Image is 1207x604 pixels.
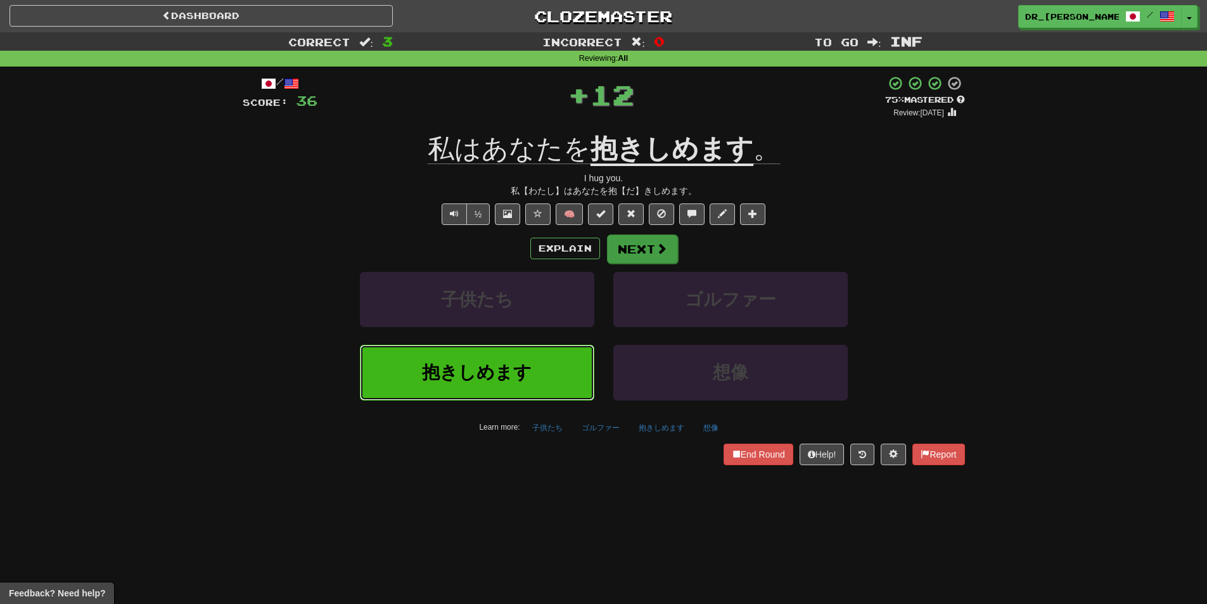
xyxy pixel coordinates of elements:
button: Play sentence audio (ctl+space) [442,203,467,225]
button: Round history (alt+y) [850,444,874,465]
button: 抱きしめます [632,418,691,437]
span: : [631,37,645,48]
button: Reset to 0% Mastered (alt+r) [618,203,644,225]
a: Clozemaster [412,5,795,27]
span: + [568,75,590,113]
span: Incorrect [542,35,622,48]
span: Open feedback widget [9,587,105,600]
button: Discuss sentence (alt+u) [679,203,705,225]
span: To go [814,35,859,48]
button: Show image (alt+x) [495,203,520,225]
a: Dashboard [10,5,393,27]
button: Explain [530,238,600,259]
span: : [359,37,373,48]
button: 抱きしめます [360,345,594,400]
span: : [867,37,881,48]
div: I hug you. [243,172,965,184]
button: Report [912,444,964,465]
span: 抱きしめます [422,363,532,382]
button: ゴルファー [613,272,848,327]
button: ½ [466,203,490,225]
button: 子供たち [360,272,594,327]
span: 12 [590,79,634,110]
span: 75 % [885,94,904,105]
span: 3 [382,34,393,49]
span: 36 [296,93,317,108]
span: 私はあなたを [428,134,591,164]
div: Mastered [885,94,965,106]
span: 0 [654,34,665,49]
span: Correct [288,35,350,48]
strong: All [618,54,628,63]
div: / [243,75,317,91]
small: Review: [DATE] [893,108,944,117]
button: Set this sentence to 100% Mastered (alt+m) [588,203,613,225]
span: 。 [753,134,780,164]
button: 🧠 [556,203,583,225]
button: Edit sentence (alt+d) [710,203,735,225]
button: Ignore sentence (alt+i) [649,203,674,225]
button: 子供たち [525,418,570,437]
a: Dr_[PERSON_NAME] / [1018,5,1182,28]
button: ゴルファー [575,418,627,437]
u: 抱きしめます [591,134,753,166]
div: 私【わたし】はあなたを抱【だ】きしめます。 [243,184,965,197]
button: 想像 [613,345,848,400]
div: Text-to-speech controls [439,203,490,225]
button: Add to collection (alt+a) [740,203,765,225]
span: Dr_[PERSON_NAME] [1025,11,1119,22]
span: 想像 [713,363,748,382]
button: Next [607,235,678,264]
small: Learn more: [479,423,520,432]
span: / [1147,10,1153,19]
button: Favorite sentence (alt+f) [525,203,551,225]
span: ゴルファー [685,290,776,309]
button: Help! [800,444,845,465]
span: Inf [890,34,923,49]
button: End Round [724,444,793,465]
span: 子供たち [441,290,513,309]
span: Score: [243,97,288,108]
button: 想像 [696,418,725,437]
